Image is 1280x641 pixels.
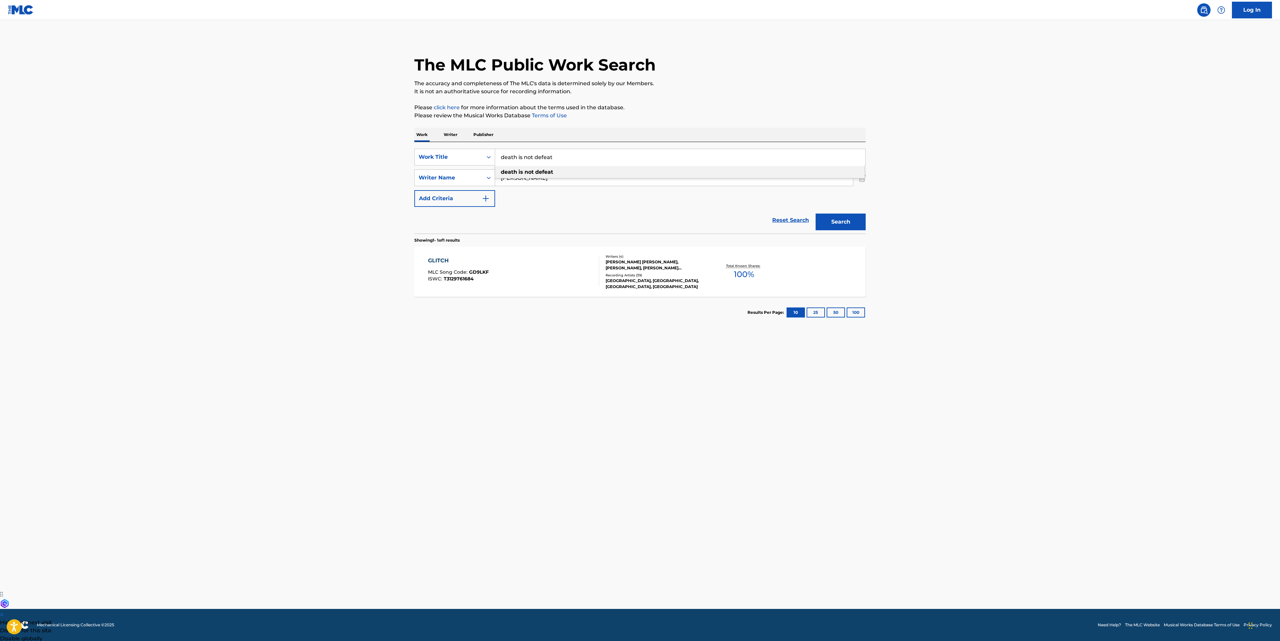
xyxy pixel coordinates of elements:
[816,214,866,230] button: Search
[769,213,812,228] a: Reset Search
[827,307,845,317] button: 50
[606,273,706,278] div: Recording Artists ( 39 )
[524,169,534,175] strong: not
[414,55,656,75] h1: The MLC Public Work Search
[428,269,469,275] span: MLC Song Code :
[807,307,825,317] button: 25
[787,307,805,317] button: 10
[1215,3,1228,17] div: Help
[734,268,754,280] span: 100 %
[414,112,866,120] p: Please review the Musical Works Database
[606,259,706,271] div: [PERSON_NAME] [PERSON_NAME], [PERSON_NAME], [PERSON_NAME] [PERSON_NAME]
[501,169,517,175] strong: death
[535,169,553,175] strong: defeat
[726,263,762,268] p: Total Known Shares:
[482,195,490,203] img: 9d2ae6d4665cec9f34b9.svg
[606,254,706,259] div: Writers ( 4 )
[1247,609,1280,641] iframe: Chat Widget
[444,276,474,282] span: T3129761684
[1200,6,1208,14] img: search
[414,190,495,207] button: Add Criteria
[1249,616,1253,636] div: Drag
[442,128,459,142] p: Writer
[847,307,865,317] button: 100
[414,80,866,88] p: The accuracy and completeness of The MLC's data is determined solely by our Members.
[1217,6,1225,14] img: help
[414,149,866,234] form: Search Form
[1197,3,1211,17] a: Public Search
[469,269,489,275] span: GD9LKF
[428,276,444,282] span: ISWC :
[414,247,866,297] a: GLITCHMLC Song Code:GD9LKFISWC:T3129761684Writers (4)[PERSON_NAME] [PERSON_NAME], [PERSON_NAME], ...
[419,153,479,161] div: Work Title
[414,104,866,112] p: Please for more information about the terms used in the database.
[530,112,567,119] a: Terms of Use
[419,174,479,182] div: Writer Name
[434,104,460,111] a: click here
[8,5,34,15] img: MLC Logo
[471,128,495,142] p: Publisher
[518,169,523,175] strong: is
[748,309,786,315] p: Results Per Page:
[606,278,706,290] div: [GEOGRAPHIC_DATA], [GEOGRAPHIC_DATA], [GEOGRAPHIC_DATA], [GEOGRAPHIC_DATA]
[428,257,489,265] div: GLITCH
[414,88,866,96] p: It is not an authoritative source for recording information.
[1232,2,1272,18] a: Log In
[414,237,460,243] p: Showing 1 - 1 of 1 results
[414,128,430,142] p: Work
